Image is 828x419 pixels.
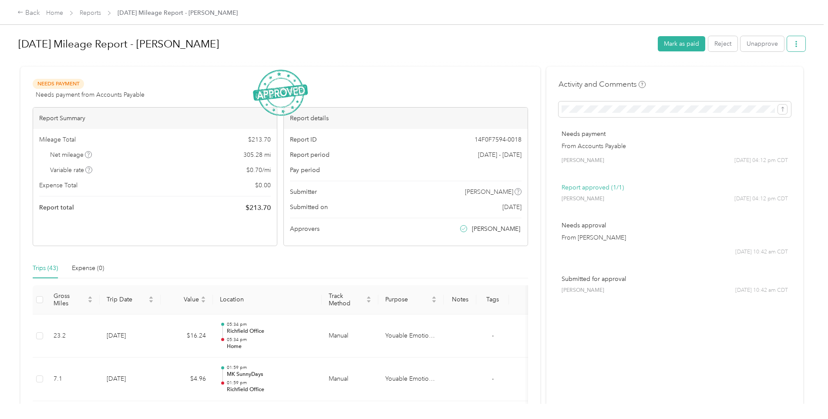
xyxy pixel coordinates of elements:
[47,285,100,314] th: Gross Miles
[36,90,145,99] span: Needs payment from Accounts Payable
[161,358,213,401] td: $4.96
[562,142,788,151] p: From Accounts Payable
[248,135,271,144] span: $ 213.70
[329,292,364,307] span: Track Method
[33,108,277,129] div: Report Summary
[366,295,371,300] span: caret-up
[740,36,784,51] button: Unapprove
[290,150,330,159] span: Report period
[708,36,737,51] button: Reject
[213,285,322,314] th: Location
[366,299,371,304] span: caret-down
[559,79,646,90] h4: Activity and Comments
[33,79,84,89] span: Needs Payment
[444,285,476,314] th: Notes
[227,343,315,351] p: Home
[168,296,199,303] span: Value
[201,295,206,300] span: caret-up
[100,285,161,314] th: Trip Date
[290,135,317,144] span: Report ID
[562,157,604,165] span: [PERSON_NAME]
[255,181,271,190] span: $ 0.00
[227,365,315,371] p: 01:59 pm
[227,337,315,343] p: 05:34 pm
[385,296,430,303] span: Purpose
[378,358,444,401] td: Youable Emotional Health
[107,296,147,303] span: Trip Date
[18,34,652,54] h1: September 2025 Mileage Report - Elisabeth Banjo
[562,129,788,139] p: Needs payment
[472,224,520,233] span: [PERSON_NAME]
[562,195,604,203] span: [PERSON_NAME]
[50,150,92,159] span: Net mileage
[478,150,522,159] span: [DATE] - [DATE]
[562,287,604,294] span: [PERSON_NAME]
[502,203,522,212] span: [DATE]
[47,358,100,401] td: 7.1
[492,332,494,339] span: -
[39,135,76,144] span: Mileage Total
[735,248,788,256] span: [DATE] 10:42 am CDT
[118,8,238,17] span: [DATE] Mileage Report - [PERSON_NAME]
[148,295,154,300] span: caret-up
[431,299,437,304] span: caret-down
[88,299,93,304] span: caret-down
[562,183,788,192] p: Report approved (1/1)
[72,264,104,273] div: Expense (0)
[475,135,522,144] span: 14F0F7594-0018
[290,187,317,196] span: Submitter
[47,314,100,358] td: 23.2
[322,285,378,314] th: Track Method
[378,314,444,358] td: Youable Emotional Health
[322,314,378,358] td: Manual
[246,203,271,213] span: $ 213.70
[465,187,513,196] span: [PERSON_NAME]
[562,274,788,284] p: Submitted for approval
[476,285,509,314] th: Tags
[227,386,315,394] p: Richfield Office
[161,314,213,358] td: $16.24
[50,166,93,175] span: Variable rate
[39,181,77,190] span: Expense Total
[227,380,315,386] p: 01:59 pm
[290,203,328,212] span: Submitted on
[734,195,788,203] span: [DATE] 04:12 pm CDT
[253,70,308,116] img: ApprovedStamp
[148,299,154,304] span: caret-down
[658,36,705,51] button: Mark as paid
[17,8,40,18] div: Back
[80,9,101,17] a: Reports
[54,292,86,307] span: Gross Miles
[290,224,320,233] span: Approvers
[735,287,788,294] span: [DATE] 10:42 am CDT
[246,166,271,175] span: $ 0.70 / mi
[227,328,315,335] p: Richfield Office
[227,321,315,328] p: 05:34 pm
[100,358,161,401] td: [DATE]
[201,299,206,304] span: caret-down
[562,233,788,242] p: From [PERSON_NAME]
[88,295,93,300] span: caret-up
[290,166,320,175] span: Pay period
[779,370,828,419] iframe: Everlance-gr Chat Button Frame
[734,157,788,165] span: [DATE] 04:12 pm CDT
[33,264,58,273] div: Trips (43)
[39,203,74,212] span: Report total
[322,358,378,401] td: Manual
[46,9,63,17] a: Home
[100,314,161,358] td: [DATE]
[562,221,788,230] p: Needs approval
[284,108,528,129] div: Report details
[492,375,494,382] span: -
[161,285,213,314] th: Value
[431,295,437,300] span: caret-up
[227,371,315,378] p: MK SunnyDays
[243,150,271,159] span: 305.28 mi
[378,285,444,314] th: Purpose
